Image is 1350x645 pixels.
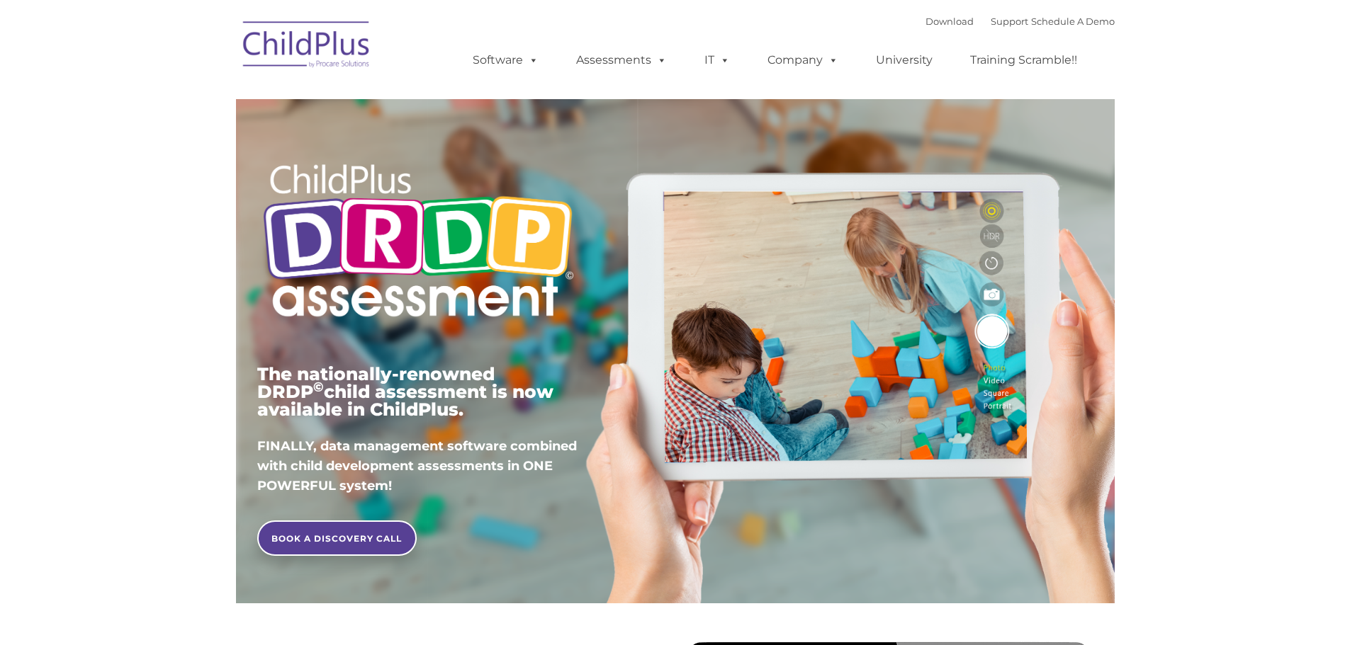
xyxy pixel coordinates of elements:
a: Assessments [562,46,681,74]
font: | [926,16,1115,27]
img: ChildPlus by Procare Solutions [236,11,378,82]
span: The nationally-renowned DRDP child assessment is now available in ChildPlus. [257,363,553,420]
a: Training Scramble!! [956,46,1091,74]
span: FINALLY, data management software combined with child development assessments in ONE POWERFUL sys... [257,438,577,493]
a: Download [926,16,974,27]
a: IT [690,46,744,74]
a: BOOK A DISCOVERY CALL [257,520,417,556]
sup: © [313,379,324,395]
a: Software [459,46,553,74]
a: Company [753,46,853,74]
a: Support [991,16,1028,27]
a: University [862,46,947,74]
img: Copyright - DRDP Logo Light [257,145,579,341]
a: Schedule A Demo [1031,16,1115,27]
